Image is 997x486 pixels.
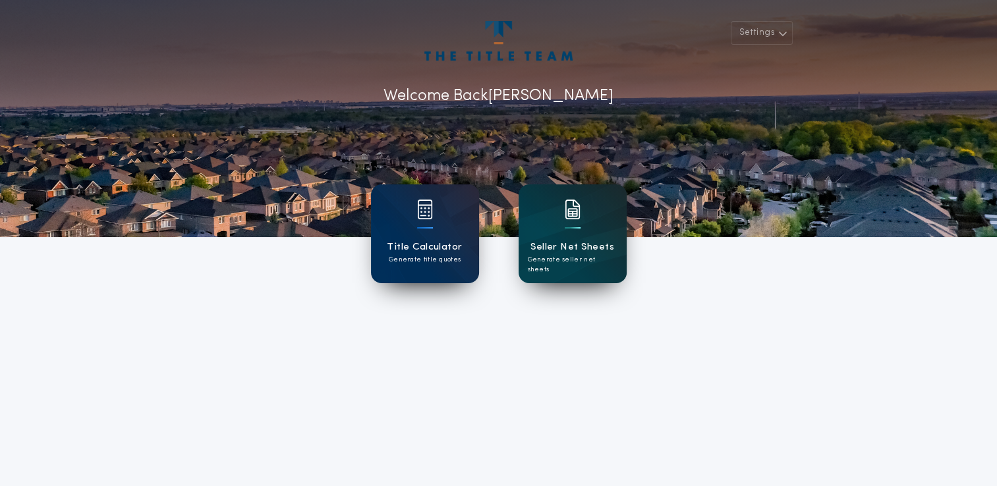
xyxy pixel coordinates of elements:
[389,255,461,265] p: Generate title quotes
[565,200,581,219] img: card icon
[417,200,433,219] img: card icon
[384,84,613,108] p: Welcome Back [PERSON_NAME]
[731,21,793,45] button: Settings
[530,240,614,255] h1: Seller Net Sheets
[424,21,572,61] img: account-logo
[371,184,479,283] a: card iconTitle CalculatorGenerate title quotes
[519,184,627,283] a: card iconSeller Net SheetsGenerate seller net sheets
[387,240,462,255] h1: Title Calculator
[528,255,617,275] p: Generate seller net sheets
